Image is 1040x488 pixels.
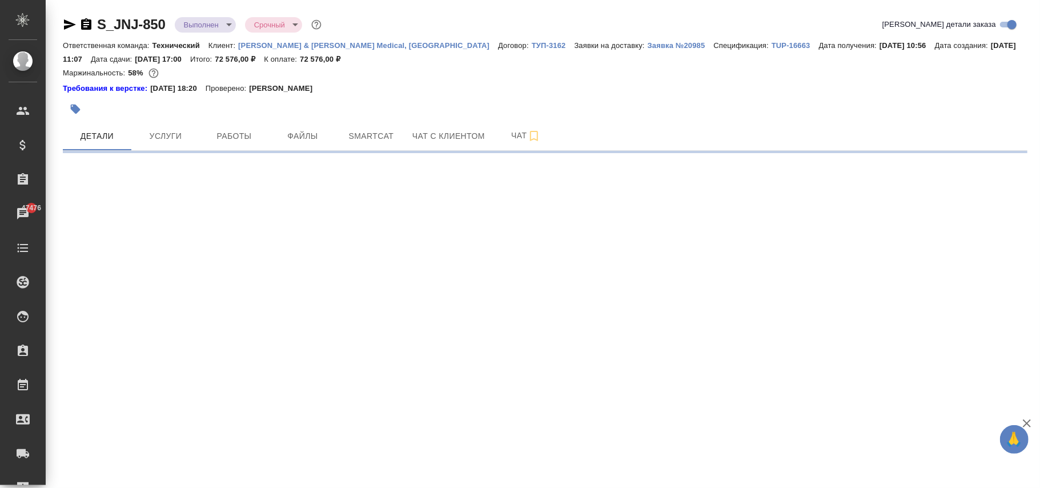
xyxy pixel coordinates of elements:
a: 47476 [3,199,43,228]
span: Услуги [138,129,193,143]
p: Дата сдачи: [91,55,135,63]
span: Детали [70,129,125,143]
div: Выполнен [175,17,236,33]
p: 72 576,00 ₽ [300,55,349,63]
p: Заявка №20985 [648,41,714,50]
p: Дата создания: [935,41,991,50]
span: Чат [499,129,553,143]
button: Срочный [251,20,288,30]
p: Спецификация: [713,41,771,50]
p: [DATE] 17:00 [135,55,190,63]
p: Технический [152,41,208,50]
button: Выполнен [180,20,222,30]
p: Маржинальность: [63,69,128,77]
svg: Подписаться [527,129,541,143]
button: Скопировать ссылку [79,18,93,31]
button: 25523.55 RUB; [146,66,161,81]
a: S_JNJ-850 [97,17,166,32]
a: [PERSON_NAME] & [PERSON_NAME] Medical, [GEOGRAPHIC_DATA] [238,40,498,50]
p: Клиент: [208,41,238,50]
a: Требования к верстке: [63,83,150,94]
a: TUP-16663 [772,40,819,50]
p: К оплате: [264,55,300,63]
button: Скопировать ссылку для ЯМессенджера [63,18,77,31]
p: Проверено: [206,83,250,94]
span: Работы [207,129,262,143]
div: Выполнен [245,17,302,33]
button: Заявка №20985 [648,40,714,51]
p: Итого: [190,55,215,63]
span: Smartcat [344,129,399,143]
span: 🙏 [1005,427,1024,451]
p: [PERSON_NAME] [249,83,321,94]
p: Заявки на доставку: [575,41,648,50]
p: TUP-16663 [772,41,819,50]
p: Дата получения: [819,41,880,50]
p: ТУП-3162 [532,41,575,50]
a: ТУП-3162 [532,40,575,50]
p: [DATE] 18:20 [150,83,206,94]
button: Добавить тэг [63,97,88,122]
p: Ответственная команда: [63,41,152,50]
div: Нажми, чтобы открыть папку с инструкцией [63,83,150,94]
p: [DATE] 10:56 [880,41,935,50]
button: 🙏 [1000,425,1029,454]
p: [PERSON_NAME] & [PERSON_NAME] Medical, [GEOGRAPHIC_DATA] [238,41,498,50]
p: Договор: [498,41,532,50]
span: Файлы [275,129,330,143]
span: [PERSON_NAME] детали заказа [882,19,996,30]
span: Чат с клиентом [412,129,485,143]
span: 47476 [15,202,48,214]
p: 72 576,00 ₽ [215,55,264,63]
button: Доп статусы указывают на важность/срочность заказа [309,17,324,32]
p: 58% [128,69,146,77]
